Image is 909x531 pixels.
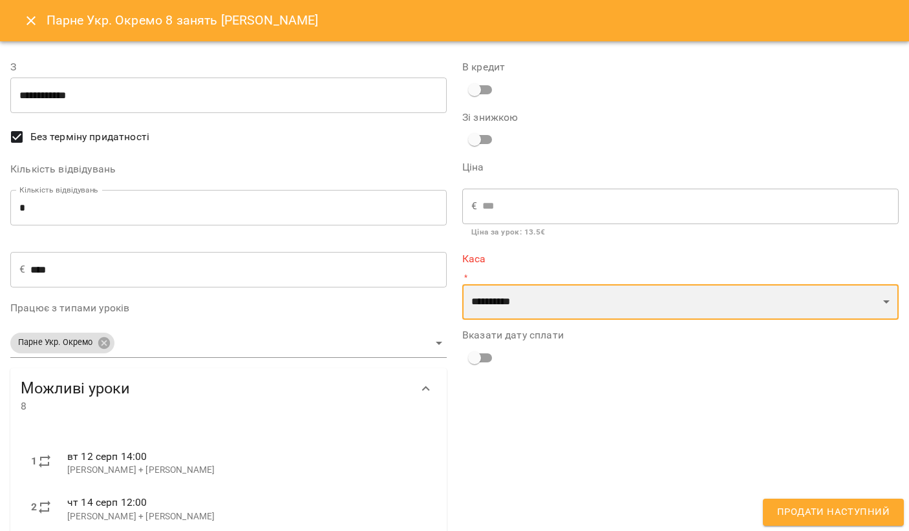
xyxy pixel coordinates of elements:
span: чт 14 серп 12:00 [67,496,147,508]
div: Парне Укр. Окремо [10,329,447,358]
label: В кредит [462,62,899,72]
p: [PERSON_NAME] + [PERSON_NAME] [67,464,426,477]
label: Зі знижкою [462,112,608,123]
label: Кількість відвідувань [10,164,447,174]
label: Ціна [462,162,899,172]
span: вт 12 серп 14:00 [67,450,147,463]
span: Без терміну придатності [30,129,149,145]
button: Продати наступний [763,499,904,526]
span: 8 [21,399,411,414]
label: Працює з типами уроків [10,303,447,313]
label: 1 [31,453,37,469]
label: Вказати дату сплати [462,330,899,340]
p: € [19,262,25,277]
div: Парне Укр. Окремо [10,333,114,353]
b: Ціна за урок : 13.5 € [471,227,546,236]
label: З [10,62,447,72]
span: Продати наступний [777,504,890,521]
h6: Парне Укр. Окремо 8 занять [PERSON_NAME] [47,10,319,30]
span: Парне Укр. Окремо [10,337,101,349]
button: Show more [411,373,442,404]
label: 2 [31,499,37,515]
p: € [471,198,477,214]
label: Каса [462,254,899,264]
button: Close [16,5,47,36]
p: [PERSON_NAME] + [PERSON_NAME] [67,510,426,523]
span: Можливі уроки [21,379,411,399]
